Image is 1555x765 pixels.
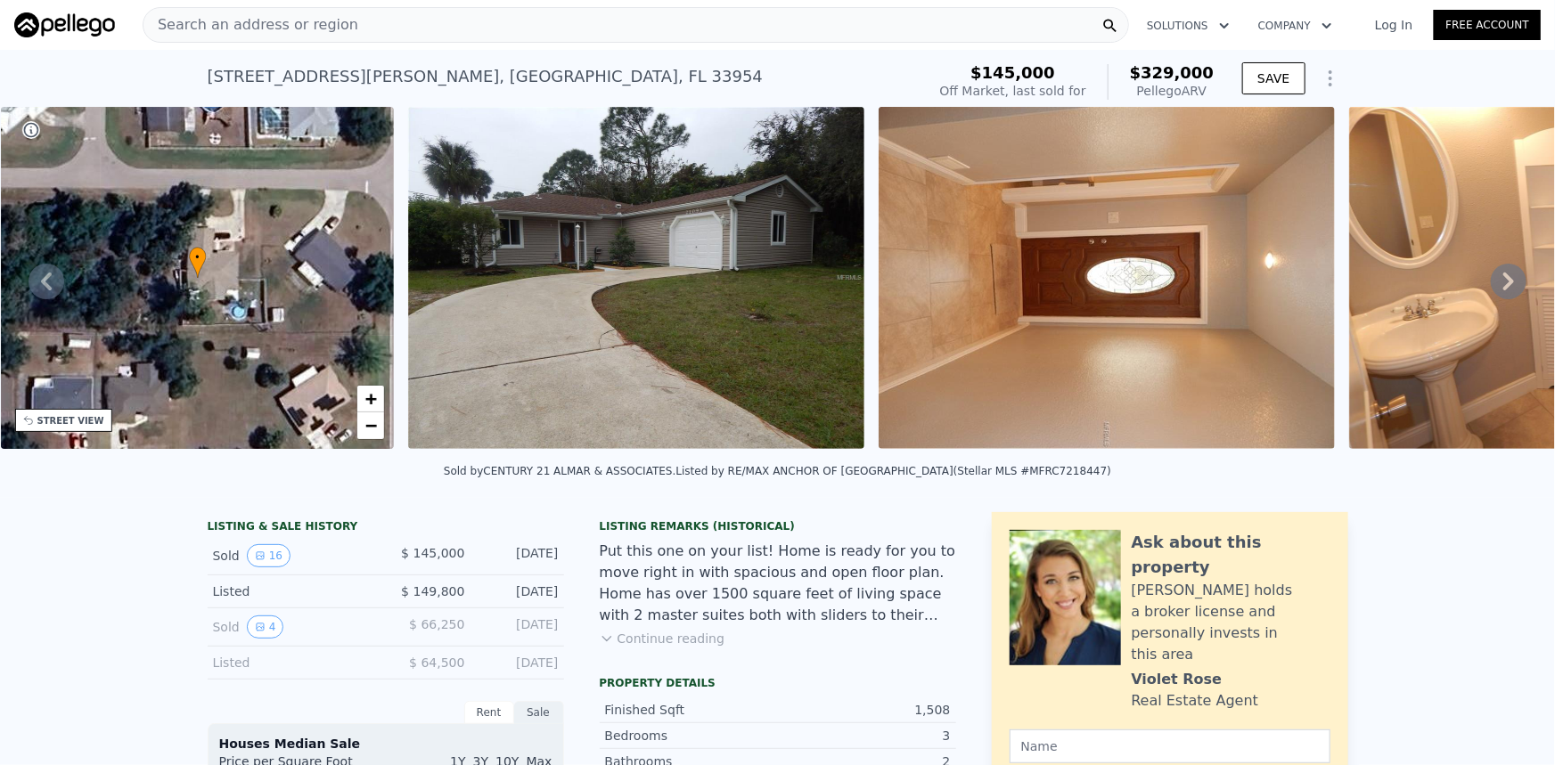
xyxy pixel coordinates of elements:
div: Put this one on your list! Home is ready for you to move right in with spacious and open floor pl... [600,541,956,626]
div: Bedrooms [605,727,778,745]
div: Finished Sqft [605,701,778,719]
div: Listed [213,582,372,600]
div: Ask about this property [1132,530,1330,580]
div: [DATE] [479,615,559,639]
img: Pellego [14,12,115,37]
div: Sale [514,701,564,724]
div: [DATE] [479,654,559,671]
button: Show Options [1313,61,1348,96]
div: Violet Rose [1132,669,1223,690]
img: Sale: 17802022 Parcel: 32350805 [408,107,864,449]
a: Free Account [1434,10,1541,40]
div: Pellego ARV [1130,82,1215,100]
button: View historical data [247,544,291,567]
span: $ 149,800 [401,584,464,598]
span: $ 64,500 [409,655,464,670]
div: 3 [778,727,951,745]
span: $145,000 [970,63,1055,82]
div: Property details [600,676,956,690]
div: [DATE] [479,582,559,600]
div: Listing Remarks (Historical) [600,519,956,533]
div: Sold [213,615,372,639]
div: Houses Median Sale [219,735,552,753]
button: Continue reading [600,630,725,647]
button: View historical data [247,615,284,639]
div: Off Market, last sold for [940,82,1086,100]
button: SAVE [1242,62,1305,94]
div: [PERSON_NAME] holds a broker license and personally invests in this area [1132,580,1330,665]
div: Sold [213,544,372,567]
span: $329,000 [1130,63,1215,82]
button: Company [1244,10,1346,42]
a: Log In [1354,16,1434,34]
div: Rent [464,701,514,724]
a: Zoom out [357,412,384,439]
div: LISTING & SALE HISTORY [208,519,564,537]
span: $ 66,250 [409,617,464,631]
span: + [365,387,377,410]
span: • [189,249,207,265]
a: Zoom in [357,386,384,412]
div: • [189,247,207,278]
div: Real Estate Agent [1132,690,1259,712]
div: STREET VIEW [37,414,104,427]
span: − [365,414,377,436]
button: Solutions [1133,10,1244,42]
div: [STREET_ADDRESS][PERSON_NAME] , [GEOGRAPHIC_DATA] , FL 33954 [208,64,764,89]
img: Sale: 17802022 Parcel: 32350805 [879,107,1335,449]
div: [DATE] [479,544,559,567]
span: $ 145,000 [401,546,464,560]
div: 1,508 [778,701,951,719]
div: Listed [213,654,372,671]
span: Search an address or region [143,14,358,36]
div: Sold by CENTURY 21 ALMAR & ASSOCIATES . [444,465,676,477]
input: Name [1010,729,1330,763]
div: Listed by RE/MAX ANCHOR OF [GEOGRAPHIC_DATA] (Stellar MLS #MFRC7218447) [675,465,1111,477]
